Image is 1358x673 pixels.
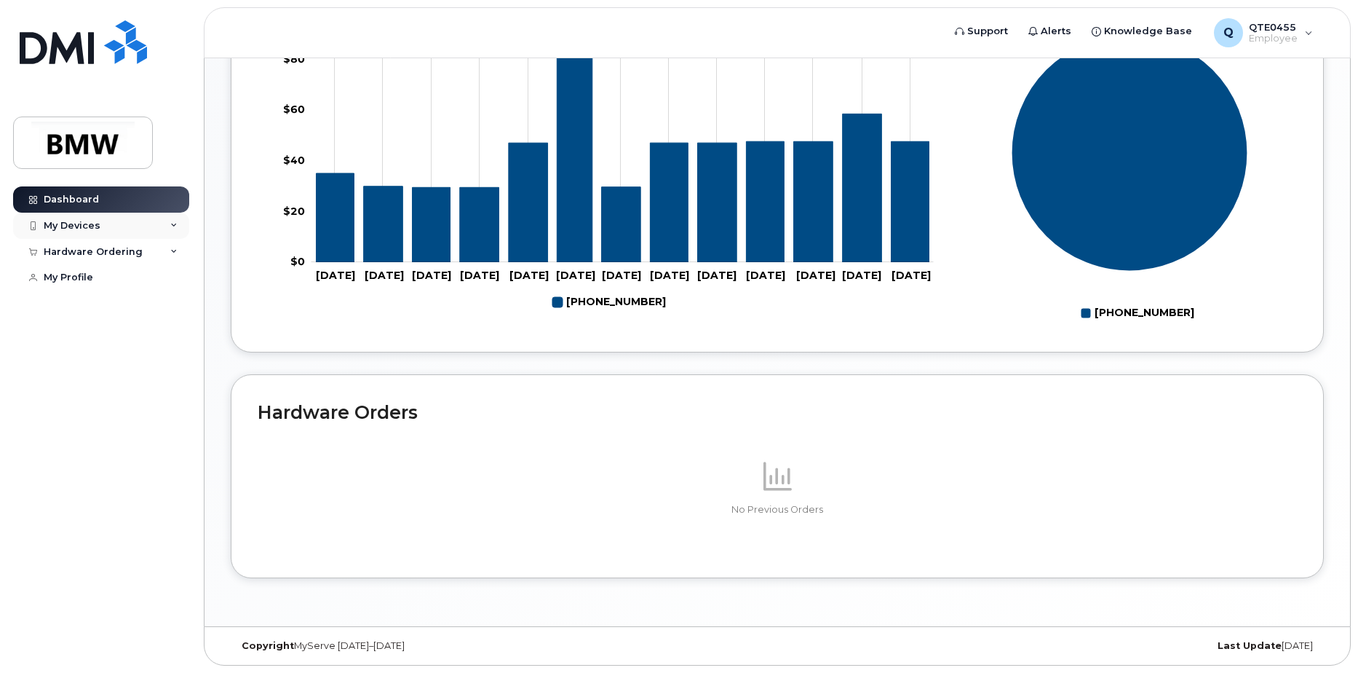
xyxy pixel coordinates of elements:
span: Q [1223,24,1234,42]
tspan: [DATE] [509,269,549,282]
span: Employee [1249,33,1298,44]
div: MyServe [DATE]–[DATE] [231,640,595,652]
span: Support [967,24,1008,39]
div: QTE0455 [1204,18,1323,47]
g: Chart [1012,34,1248,325]
span: Alerts [1041,24,1071,39]
a: Alerts [1018,17,1081,46]
g: 864-341-6915 [552,290,666,315]
tspan: $40 [283,154,305,167]
tspan: [DATE] [842,269,881,282]
tspan: [DATE] [697,269,736,282]
tspan: $80 [283,52,305,65]
tspan: [DATE] [746,269,785,282]
tspan: [DATE] [556,269,595,282]
tspan: $60 [283,103,305,116]
tspan: [DATE] [316,269,355,282]
tspan: [DATE] [650,269,689,282]
strong: Last Update [1218,640,1282,651]
h2: Hardware Orders [258,401,1297,423]
tspan: [DATE] [365,269,404,282]
p: No Previous Orders [258,503,1297,516]
iframe: Messenger Launcher [1295,610,1347,662]
tspan: $20 [283,204,305,217]
span: Knowledge Base [1104,24,1192,39]
g: Legend [552,290,666,315]
a: Support [945,17,1018,46]
span: QTE0455 [1249,21,1298,33]
tspan: $0 [290,255,305,268]
tspan: [DATE] [892,269,931,282]
g: Series [1012,34,1248,271]
tspan: [DATE] [602,269,641,282]
tspan: [DATE] [412,269,451,282]
tspan: [DATE] [460,269,499,282]
g: Chart [276,1,934,315]
div: [DATE] [959,640,1324,652]
strong: Copyright [242,640,294,651]
tspan: [DATE] [796,269,835,282]
g: Legend [1081,301,1194,326]
a: Knowledge Base [1081,17,1202,46]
